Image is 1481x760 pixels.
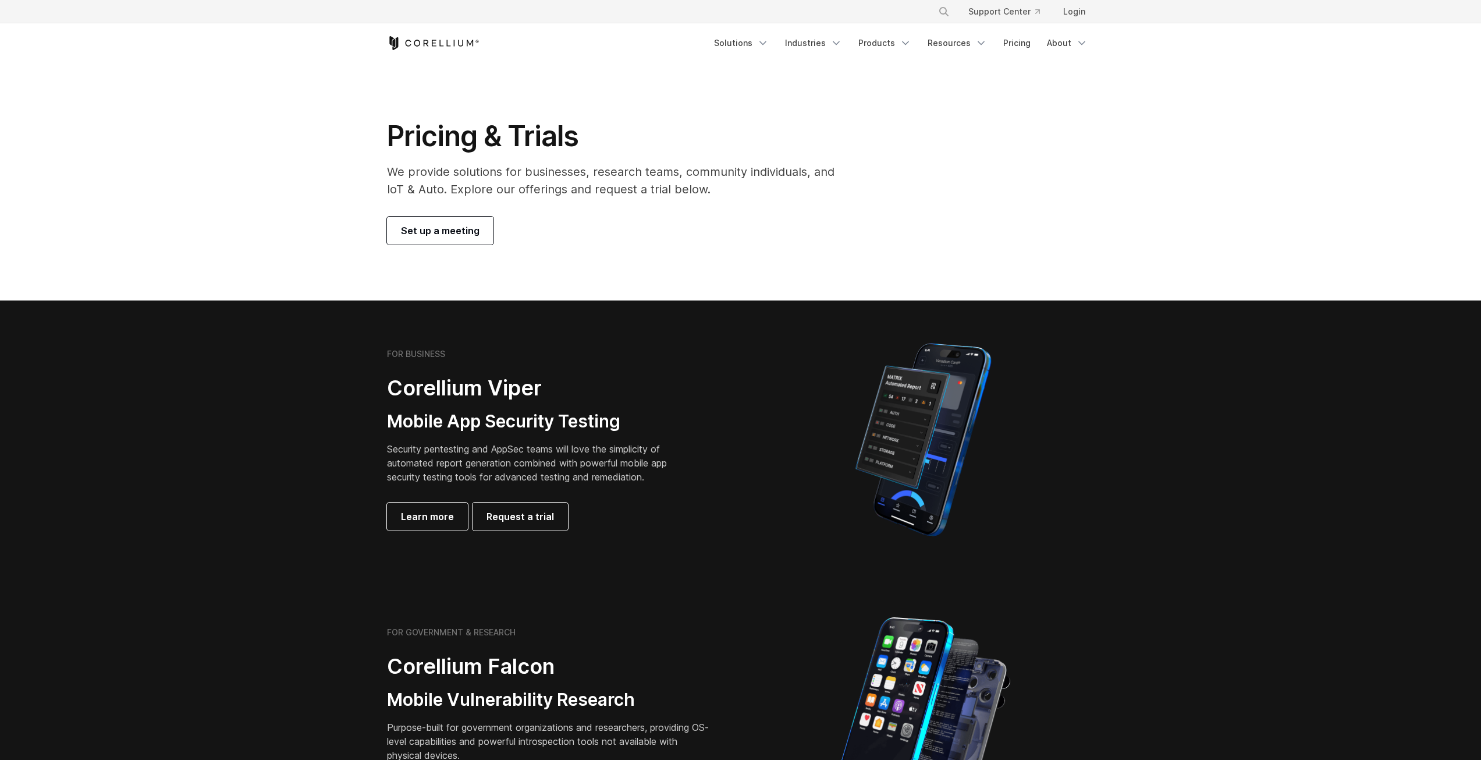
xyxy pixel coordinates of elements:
[387,349,445,359] h6: FOR BUSINESS
[387,411,685,433] h3: Mobile App Security Testing
[1054,1,1095,22] a: Login
[387,627,516,638] h6: FOR GOVERNMENT & RESEARCH
[401,224,480,238] span: Set up a meeting
[924,1,1095,22] div: Navigation Menu
[707,33,1095,54] div: Navigation Menu
[387,442,685,484] p: Security pentesting and AppSec teams will love the simplicity of automated report generation comb...
[1040,33,1095,54] a: About
[707,33,776,54] a: Solutions
[933,1,954,22] button: Search
[473,503,568,531] a: Request a trial
[387,163,851,198] p: We provide solutions for businesses, research teams, community individuals, and IoT & Auto. Explo...
[387,119,851,154] h1: Pricing & Trials
[486,510,554,524] span: Request a trial
[387,689,713,711] h3: Mobile Vulnerability Research
[778,33,849,54] a: Industries
[836,338,1011,542] img: Corellium MATRIX automated report on iPhone showing app vulnerability test results across securit...
[921,33,994,54] a: Resources
[387,217,493,245] a: Set up a meeting
[387,503,468,531] a: Learn more
[959,1,1049,22] a: Support Center
[387,375,685,401] h2: Corellium Viper
[851,33,918,54] a: Products
[387,36,480,50] a: Corellium Home
[401,510,454,524] span: Learn more
[387,653,713,680] h2: Corellium Falcon
[996,33,1038,54] a: Pricing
